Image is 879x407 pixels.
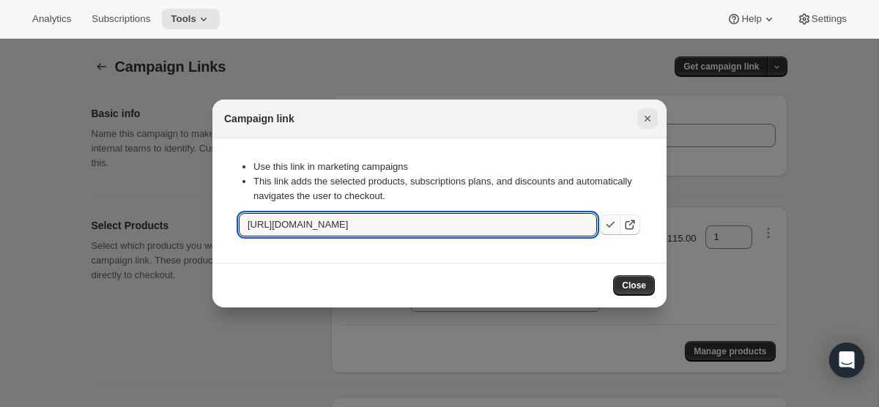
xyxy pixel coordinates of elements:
button: Close [637,108,658,129]
h2: Campaign link [224,111,294,126]
button: Analytics [23,9,80,29]
button: Help [718,9,785,29]
li: This link adds the selected products, subscriptions plans, and discounts and automatically naviga... [253,174,640,203]
span: Subscriptions [92,13,150,25]
button: Settings [788,9,856,29]
button: Tools [162,9,220,29]
li: Use this link in marketing campaigns [253,160,640,174]
span: Help [741,13,761,25]
span: Close [622,280,646,291]
span: Analytics [32,13,71,25]
div: Open Intercom Messenger [829,343,864,378]
span: Tools [171,13,196,25]
button: Close [613,275,655,296]
span: Settings [812,13,847,25]
button: Subscriptions [83,9,159,29]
